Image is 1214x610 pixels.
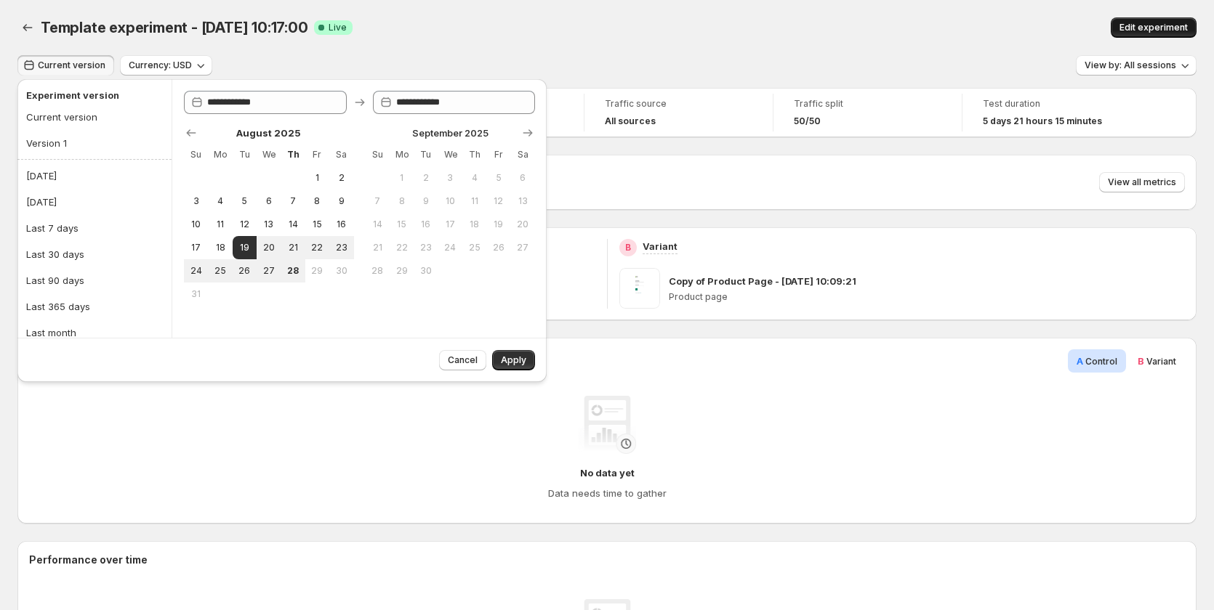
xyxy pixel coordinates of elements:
[414,213,438,236] button: Tuesday September 16 2025
[286,195,299,207] span: 7
[518,123,538,143] button: Show next month, October 2025
[439,350,486,370] button: Cancel
[281,213,305,236] button: Thursday August 14 2025
[517,219,529,230] span: 20
[414,143,438,166] th: Tuesday
[371,242,384,253] span: 21
[214,149,226,160] span: Mo
[501,354,526,366] span: Apply
[511,213,535,236] button: Saturday September 20 2025
[366,190,390,213] button: Sunday September 7 2025
[511,143,535,166] th: Saturday
[669,291,1186,303] p: Product page
[305,143,329,166] th: Friday
[1076,55,1197,76] button: View by: All sessions
[311,195,323,207] span: 8
[619,268,660,309] img: Copy of Product Page - Aug 19, 10:09:21
[419,242,432,253] span: 23
[305,259,329,282] button: Friday August 29 2025
[184,143,208,166] th: Sunday
[395,242,408,253] span: 22
[262,242,275,253] span: 20
[286,149,299,160] span: Th
[26,273,84,288] div: Last 90 days
[208,259,232,282] button: Monday August 25 2025
[492,242,505,253] span: 26
[395,149,408,160] span: Mo
[190,242,202,253] span: 17
[262,149,275,160] span: We
[390,143,414,166] th: Monday
[605,98,752,110] span: Traffic source
[1099,172,1185,192] button: View all metrics
[190,265,202,277] span: 24
[371,219,384,230] span: 14
[1077,355,1083,367] span: A
[286,265,299,277] span: 28
[335,265,347,277] span: 30
[444,242,457,253] span: 24
[181,123,201,143] button: Show previous month, July 2025
[371,195,384,207] span: 7
[414,190,438,213] button: Tuesday September 9 2025
[486,236,510,259] button: Friday September 26 2025
[419,265,432,277] span: 30
[22,105,161,129] button: Current version
[1111,17,1197,38] button: Edit experiment
[214,219,226,230] span: 11
[511,190,535,213] button: Saturday September 13 2025
[233,259,257,282] button: Tuesday August 26 2025
[129,60,192,71] span: Currency: USD
[311,149,323,160] span: Fr
[468,242,481,253] span: 25
[444,172,457,184] span: 3
[511,166,535,190] button: Saturday September 6 2025
[26,110,97,124] div: Current version
[983,98,1131,110] span: Test duration
[184,236,208,259] button: Sunday August 17 2025
[233,236,257,259] button: Start of range Tuesday August 19 2025
[257,236,281,259] button: Wednesday August 20 2025
[794,97,941,129] a: Traffic split50/50
[366,143,390,166] th: Sunday
[184,213,208,236] button: Sunday August 10 2025
[208,213,232,236] button: Monday August 11 2025
[26,168,57,183] div: [DATE]
[311,265,323,277] span: 29
[468,172,481,184] span: 4
[444,219,457,230] span: 17
[390,259,414,282] button: Monday September 29 2025
[214,242,226,253] span: 18
[517,172,529,184] span: 6
[311,242,323,253] span: 22
[438,236,462,259] button: Wednesday September 24 2025
[29,553,1185,567] h2: Performance over time
[38,60,105,71] span: Current version
[311,219,323,230] span: 15
[238,242,251,253] span: 19
[438,213,462,236] button: Wednesday September 17 2025
[390,166,414,190] button: Monday September 1 2025
[1108,176,1176,188] span: View all metrics
[208,143,232,166] th: Monday
[605,97,752,129] a: Traffic sourceAll sources
[281,143,305,166] th: Thursday
[22,216,167,240] button: Last 7 days
[462,190,486,213] button: Thursday September 11 2025
[492,195,505,207] span: 12
[669,274,856,288] p: Copy of Product Page - [DATE] 10:09:21
[462,236,486,259] button: Thursday September 25 2025
[366,236,390,259] button: Sunday September 21 2025
[26,195,57,209] div: [DATE]
[492,219,505,230] span: 19
[366,259,390,282] button: Sunday September 28 2025
[625,242,631,253] h2: B
[329,22,347,33] span: Live
[643,239,678,253] p: Variant
[329,190,353,213] button: Saturday August 9 2025
[233,213,257,236] button: Tuesday August 12 2025
[1138,355,1144,367] span: B
[486,166,510,190] button: Friday September 5 2025
[794,115,821,127] span: 50/50
[238,195,251,207] span: 5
